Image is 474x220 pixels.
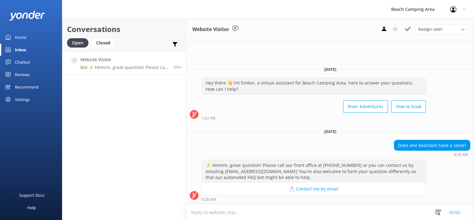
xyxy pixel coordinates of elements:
div: ⚡ Hmmm, great question! Please call our front office at [PHONE_NUMBER] or you can contact us by e... [202,160,426,183]
div: Sep 10 2025 07:28am (UTC -05:00) America/Cancun [202,197,426,201]
span: Assign user [418,26,442,33]
p: Bot: ⚡ Hmmm, great question! Please call our front office at [PHONE_NUMBER] or you can contact us... [80,65,169,70]
div: Hey there 👋 I'm Ember, a virtual assistant for Beach Camping Area, here to answer your questions.... [202,78,426,94]
strong: 8:28 AM [202,198,216,201]
button: River Adventures [343,100,388,113]
button: How to book [391,100,426,113]
strong: 1:22 PM [202,117,216,120]
div: Home [15,31,26,44]
h3: Website Visitor [192,25,229,34]
h4: Website Visitor [80,56,169,63]
div: Support Docs [19,189,44,201]
div: Jun 26 2025 12:22pm (UTC -05:00) America/Cancun [202,116,426,120]
img: yonder-white-logo.png [9,11,45,21]
div: Settings [15,93,30,106]
a: Website VisitorBot:⚡ Hmmm, great question! Please call our front office at [PHONE_NUMBER] or you ... [62,51,186,75]
a: Open [67,39,92,46]
span: Sep 10 2025 07:28am (UTC -05:00) America/Cancun [173,64,181,70]
h2: Conversations [67,23,181,35]
div: Sep 10 2025 07:28am (UTC -05:00) America/Cancun [394,152,470,157]
div: Open [67,38,88,48]
div: Closed [92,38,115,48]
div: Reviews [15,68,30,81]
span: [DATE] [320,129,340,134]
div: Assign User [415,24,468,34]
div: Recommend [15,81,38,93]
div: Inbox [15,44,26,56]
a: Closed [92,39,118,46]
div: Does one bedroom have a stove? [394,140,470,151]
div: Chatbot [15,56,30,68]
button: 📩 Contact me by email [202,183,426,195]
strong: 8:28 AM [454,153,468,157]
span: [DATE] [320,67,340,72]
div: Help [27,201,36,214]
